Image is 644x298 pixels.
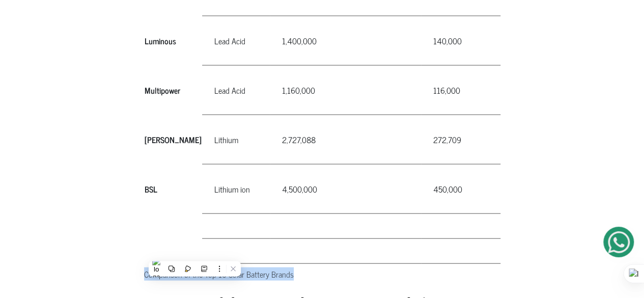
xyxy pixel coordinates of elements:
[144,16,202,66] th: Luminous
[270,16,421,66] td: 1,400,000
[421,16,511,66] td: 140,000
[202,115,270,165] td: Lithium
[144,165,202,214] th: BSL
[202,165,270,214] td: Lithium ion
[270,165,421,214] td: 4,500,000
[608,231,630,253] img: Get Started On Earthbond Via Whatsapp
[421,66,511,115] td: 116,000
[421,165,511,214] td: 450,000
[202,16,270,66] td: Lead Acid
[144,66,202,115] th: Multipower
[270,66,421,115] td: 1,160,000
[270,115,421,165] td: 2,727,088
[421,115,511,165] td: 272,709
[144,115,202,165] th: [PERSON_NAME]
[202,66,270,115] td: Lead Acid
